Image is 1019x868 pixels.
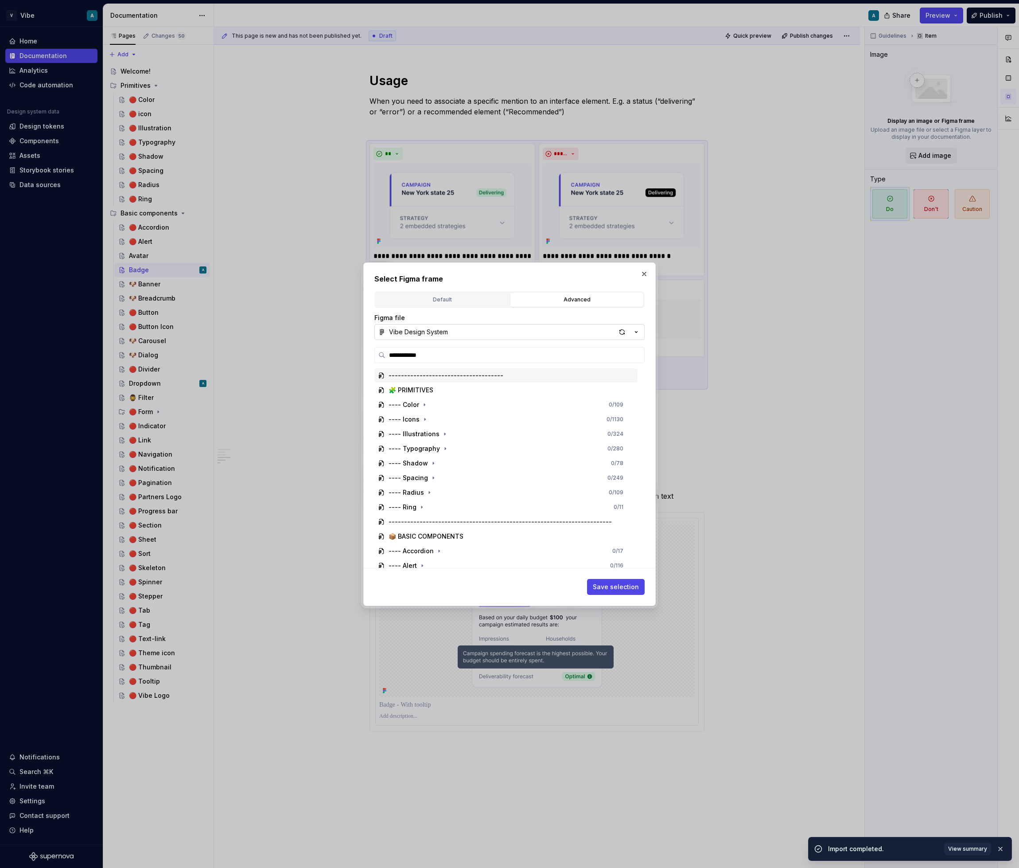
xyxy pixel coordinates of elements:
[944,843,991,855] button: View summary
[389,503,416,512] div: ---- Ring
[513,295,641,304] div: Advanced
[374,324,645,340] button: Vibe Design System
[948,845,987,852] span: View summary
[587,579,645,595] button: Save selection
[389,488,424,497] div: ---- Radius
[593,583,639,591] span: Save selection
[389,473,428,482] div: ---- Spacing
[389,400,419,409] div: ---- Color
[611,460,623,467] div: 0 / 78
[389,532,463,541] div: 📦 BASIC COMPONENTS
[389,371,503,380] div: -------------------------------------
[389,415,420,424] div: ---- Icons
[614,504,623,511] div: 0 / 11
[374,274,645,284] h2: Select Figma frame
[389,430,439,438] div: ---- Illustrations
[389,517,612,526] div: ------------------------------------------------------------------------
[389,561,417,570] div: ---- Alert
[609,401,623,408] div: 0 / 109
[607,430,623,438] div: 0 / 324
[389,328,448,336] div: Vibe Design System
[612,547,623,555] div: 0 / 17
[607,416,623,423] div: 0 / 1130
[389,547,434,555] div: ---- Accordion
[609,489,623,496] div: 0 / 109
[389,444,440,453] div: ---- Typography
[374,313,405,322] label: Figma file
[389,386,433,395] div: 🧩 PRIMITIVES
[378,295,506,304] div: Default
[607,474,623,481] div: 0 / 249
[828,845,939,853] div: Import completed.
[610,562,623,569] div: 0 / 116
[607,445,623,452] div: 0 / 280
[389,459,428,468] div: ---- Shadow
